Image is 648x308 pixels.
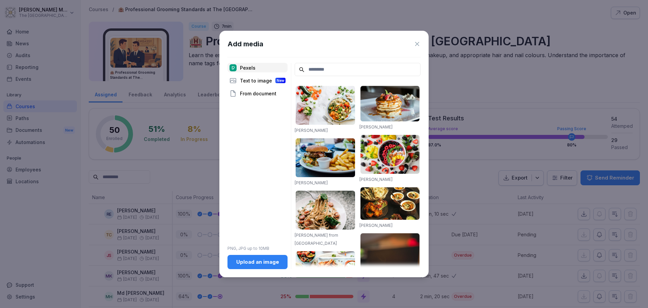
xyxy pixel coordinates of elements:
[296,191,355,230] img: pexels-photo-1279330.jpeg
[360,135,420,174] img: pexels-photo-1099680.jpeg
[295,233,338,246] a: [PERSON_NAME] from [GEOGRAPHIC_DATA]
[359,177,393,182] a: [PERSON_NAME]
[360,187,420,220] img: pexels-photo-958545.jpeg
[227,76,288,85] div: Text to image
[359,124,393,129] a: [PERSON_NAME]
[296,138,355,177] img: pexels-photo-70497.jpeg
[230,64,237,71] img: pexels.png
[359,223,393,228] a: [PERSON_NAME]
[227,39,263,49] h1: Add media
[295,128,328,133] a: [PERSON_NAME]
[227,89,288,98] div: From document
[227,255,288,269] button: Upload an image
[360,86,420,121] img: pexels-photo-376464.jpeg
[227,245,288,252] p: PNG, JPG up to 10MB
[295,180,328,185] a: [PERSON_NAME]
[296,86,355,125] img: pexels-photo-1640777.jpeg
[296,251,355,295] img: pexels-photo-1640772.jpeg
[233,258,282,266] div: Upload an image
[275,78,286,83] div: New
[227,63,288,72] div: Pexels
